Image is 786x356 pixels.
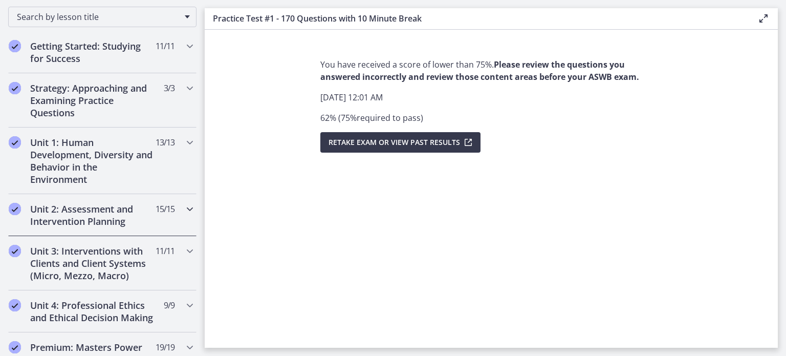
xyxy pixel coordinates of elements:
[30,40,155,65] h2: Getting Started: Studying for Success
[9,203,21,215] i: Completed
[8,7,196,27] div: Search by lesson title
[30,136,155,185] h2: Unit 1: Human Development, Diversity and Behavior in the Environment
[156,341,174,353] span: 19 / 19
[156,136,174,149] span: 13 / 13
[156,245,174,257] span: 11 / 11
[164,82,174,94] span: 3 / 3
[9,82,21,94] i: Completed
[164,299,174,311] span: 9 / 9
[156,40,174,52] span: 11 / 11
[9,299,21,311] i: Completed
[156,203,174,215] span: 15 / 15
[9,40,21,52] i: Completed
[30,203,155,227] h2: Unit 2: Assessment and Intervention Planning
[213,12,741,25] h3: Practice Test #1 - 170 Questions with 10 Minute Break
[30,245,155,282] h2: Unit 3: Interventions with Clients and Client Systems (Micro, Mezzo, Macro)
[9,136,21,149] i: Completed
[320,58,662,83] p: You have received a score of lower than 75%.
[17,11,180,23] span: Search by lesson title
[320,132,481,153] button: Retake Exam OR View Past Results
[30,82,155,119] h2: Strategy: Approaching and Examining Practice Questions
[30,299,155,324] h2: Unit 4: Professional Ethics and Ethical Decision Making
[329,136,460,149] span: Retake Exam OR View Past Results
[9,341,21,353] i: Completed
[9,245,21,257] i: Completed
[320,112,423,123] span: 62 % ( 75 % required to pass )
[320,92,383,103] span: [DATE] 12:01 AM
